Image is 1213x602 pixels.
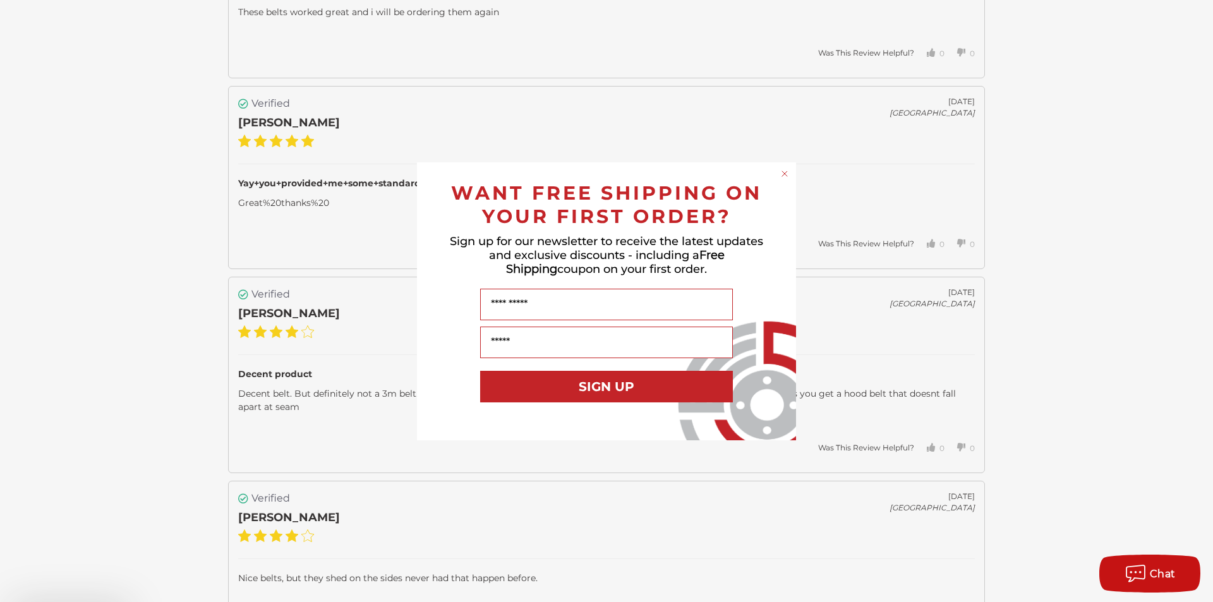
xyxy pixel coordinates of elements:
button: Chat [1099,555,1200,593]
button: Close dialog [778,167,791,180]
span: Sign up for our newsletter to receive the latest updates and exclusive discounts - including a co... [450,234,763,276]
span: Chat [1150,568,1176,580]
button: SIGN UP [480,371,733,402]
span: Free Shipping [506,248,725,276]
span: WANT FREE SHIPPING ON YOUR FIRST ORDER? [451,181,762,228]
